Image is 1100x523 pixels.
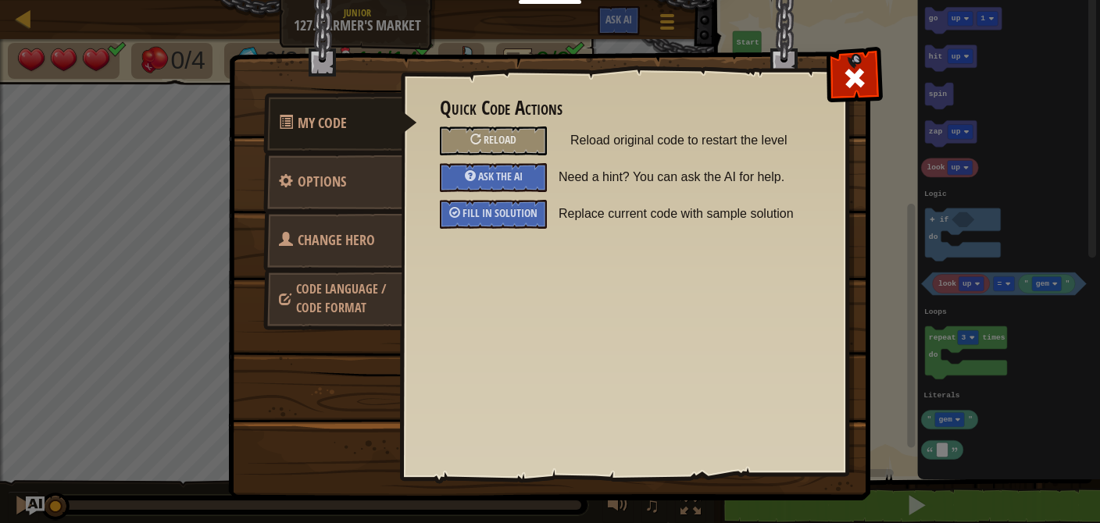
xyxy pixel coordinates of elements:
span: Configure settings [298,172,346,191]
span: Reload original code to restart the level [570,126,808,155]
a: My Code [263,93,417,154]
h3: Quick Code Actions [440,98,808,119]
span: Fill in solution [462,205,537,220]
span: Reload [484,132,516,147]
span: Ask the AI [478,169,523,183]
div: Reload original code to restart the level [440,126,547,155]
span: Need a hint? You can ask the AI for help. [559,163,820,191]
div: Ask the AI [440,163,547,192]
a: Options [263,151,402,212]
div: Fill in solution [440,200,547,229]
span: Choose hero, language [296,280,386,316]
span: Choose hero, language [298,230,375,250]
span: Quick Code Actions [298,113,347,133]
span: Replace current code with sample solution [559,200,820,228]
